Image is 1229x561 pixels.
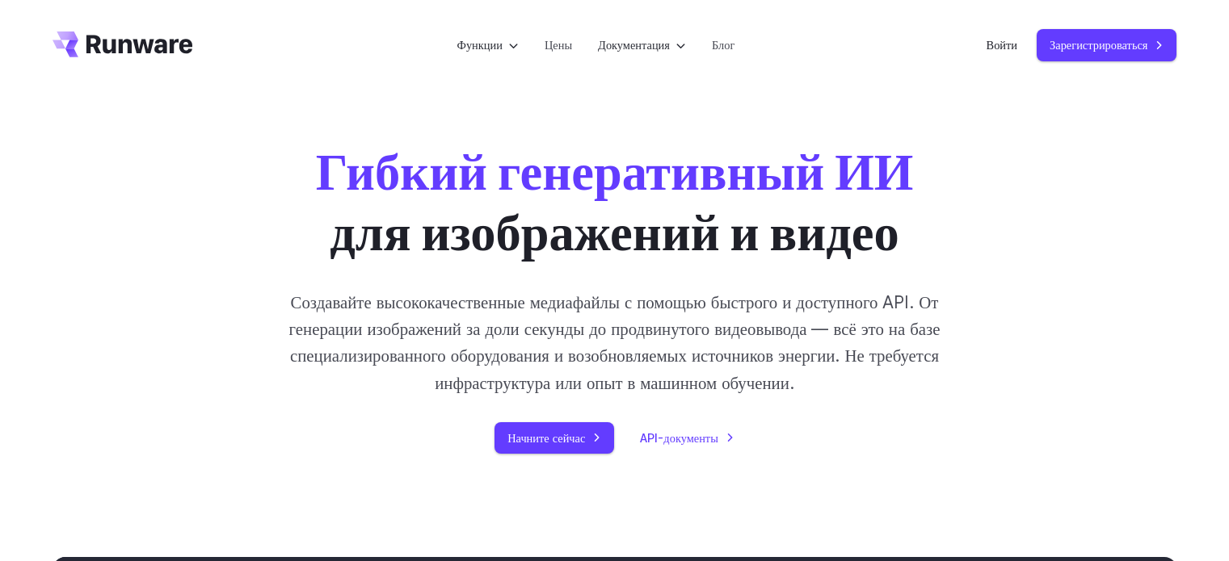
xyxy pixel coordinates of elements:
font: Зарегистрироваться [1050,38,1147,52]
a: Перейти к / [53,31,193,57]
a: Начните сейчас [495,422,614,454]
font: Функции [457,38,503,52]
a: Блог [712,36,734,54]
a: API-документы [640,429,734,447]
font: Документация [598,38,670,52]
font: Блог [712,38,734,52]
font: Гибкий генеративный ИИ [316,141,914,202]
a: Войти [987,36,1018,54]
font: Войти [987,38,1018,52]
font: Начните сейчас [507,431,585,445]
font: Создавайте высококачественные медиафайлы с помощью быстрого и доступного API. От генерации изобра... [289,292,941,393]
a: Зарегистрироваться [1037,29,1176,61]
a: Цены [545,36,572,54]
font: API-документы [640,431,718,445]
font: Цены [545,38,572,52]
font: для изображений и видео [330,202,899,262]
